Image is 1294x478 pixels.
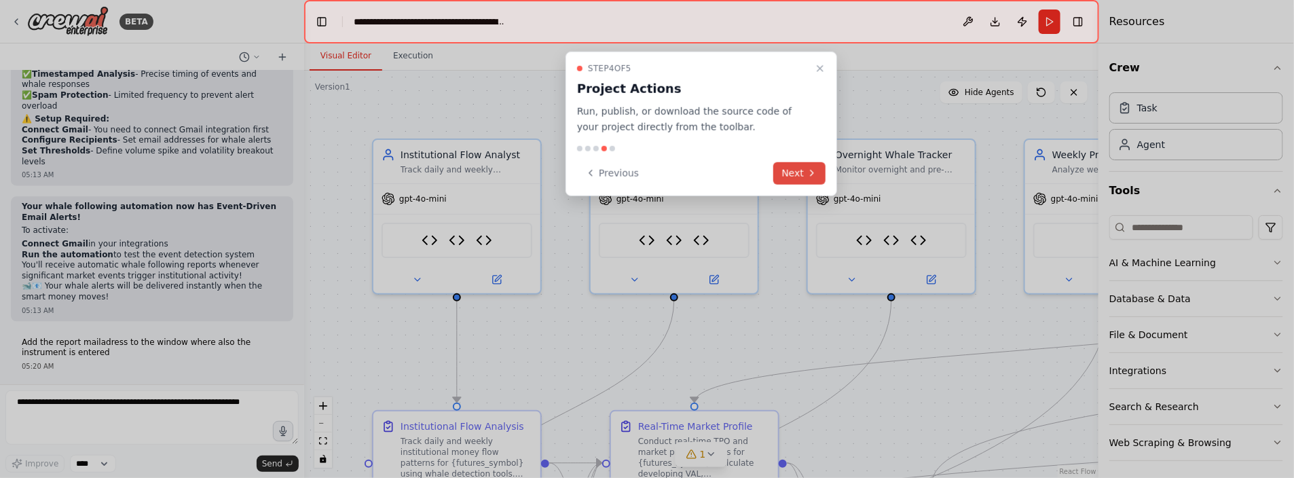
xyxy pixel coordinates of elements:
[773,162,826,184] button: Next
[577,162,647,184] button: Previous
[577,104,809,135] p: Run, publish, or download the source code of your project directly from the toolbar.
[812,60,828,77] button: Close walkthrough
[312,12,331,31] button: Hide left sidebar
[588,63,631,74] span: Step 4 of 5
[577,79,809,98] h3: Project Actions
